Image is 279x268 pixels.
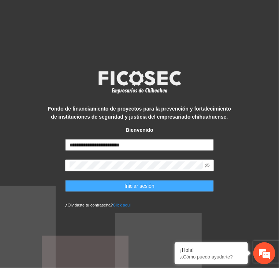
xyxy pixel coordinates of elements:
[42,90,101,164] span: Estamos en línea.
[126,127,153,133] strong: Bienvenido
[205,163,210,168] span: eye-invisible
[65,203,131,207] small: ¿Olvidaste tu contraseña?
[113,203,131,207] a: Click aqui
[65,180,214,192] button: Iniciar sesión
[4,185,139,211] textarea: Escriba su mensaje y pulse “Intro”
[120,4,138,21] div: Minimizar ventana de chat en vivo
[124,182,155,190] span: Iniciar sesión
[48,106,231,120] strong: Fondo de financiamiento de proyectos para la prevención y fortalecimiento de instituciones de seg...
[180,254,242,260] p: ¿Cómo puedo ayudarte?
[94,68,185,96] img: logo
[38,37,123,47] div: Chatee con nosotros ahora
[180,247,242,253] div: ¡Hola!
